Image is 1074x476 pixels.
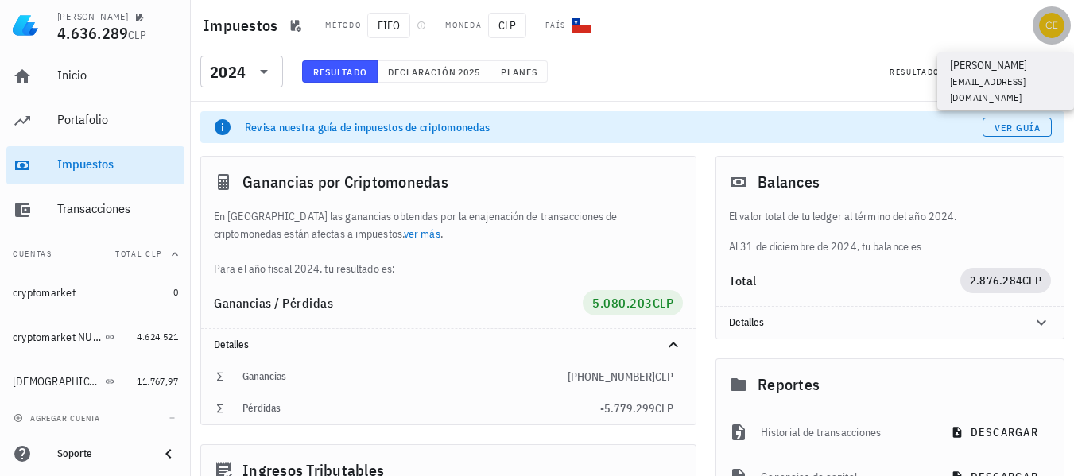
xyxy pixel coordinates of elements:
span: [PHONE_NUMBER] [568,370,655,384]
span: 4.624.521 [137,331,178,342]
div: [DATE] 19:37 [947,64,1004,80]
button: agregar cuenta [10,410,107,426]
span: Ganancias / Pérdidas [214,295,333,311]
div: Reportes [716,359,1064,410]
a: [DEMOGRAPHIC_DATA] 1 11.767,97 [6,362,184,401]
button: descargar [941,418,1051,447]
button: Resultado [302,60,378,83]
div: En [GEOGRAPHIC_DATA] las ganancias obtenidas por la enajenación de transacciones de criptomonedas... [201,207,696,277]
button: Planes [490,60,549,83]
a: Ver guía [983,118,1052,137]
div: Detalles [214,339,645,351]
span: CLP [655,401,673,416]
span: 2025 [457,66,480,78]
div: avatar [1039,13,1064,38]
span: Planes [500,66,538,78]
div: Portafolio [57,112,178,127]
span: FIFO [367,13,410,38]
span: -5.779.299 [600,401,655,416]
span: 2.876.284 [970,273,1022,288]
span: Resultado [312,66,367,78]
img: LedgiFi [13,13,38,38]
a: Transacciones [6,191,184,229]
div: Historial de transacciones [761,415,928,450]
a: ver más [404,226,440,241]
span: 0 [173,286,178,298]
span: descargar [954,425,1038,439]
p: El valor total de tu ledger al término del año 2024. [729,207,1051,225]
div: País [545,19,566,32]
a: Impuestos [6,146,184,184]
div: [PERSON_NAME] [57,10,128,23]
div: Ganancias [242,370,568,383]
div: Revisa nuestra guía de impuestos de criptomonedas [245,119,983,135]
div: Transacciones [57,201,178,216]
div: 2024 [200,56,283,87]
div: Balances [716,157,1064,207]
a: cryptomarket 0 [6,273,184,312]
span: 5.080.203 [592,295,653,311]
div: Resultado:[DATE] 19:37 [880,56,1071,87]
h1: Impuestos [204,13,284,38]
div: Soporte [57,447,146,460]
div: Al 31 de diciembre de 2024, tu balance es [716,207,1064,255]
div: Total [729,274,960,287]
span: CLP [128,28,146,42]
span: CLP [488,13,526,38]
span: agregar cuenta [17,413,100,424]
div: Resultado: [890,61,947,82]
a: cryptomarket NUEVA 4.624.521 [6,318,184,356]
span: Total CLP [115,249,162,259]
a: Inicio [6,57,184,95]
a: Portafolio [6,102,184,140]
div: Ganancias por Criptomonedas [201,157,696,207]
div: Impuestos [57,157,178,172]
span: Ver guía [994,122,1041,134]
span: CLP [1022,273,1041,288]
div: cryptomarket [13,286,76,300]
button: CuentasTotal CLP [6,235,184,273]
div: Moneda [445,19,482,32]
span: 4.636.289 [57,22,128,44]
span: Declaración [387,66,457,78]
div: Detalles [201,329,696,361]
div: 2024 [210,64,246,80]
div: Detalles [729,316,1013,329]
div: CL-icon [572,16,591,35]
div: cryptomarket NUEVA [13,331,102,344]
div: Método [325,19,361,32]
span: CLP [655,370,673,384]
div: Pérdidas [242,402,600,415]
button: Declaración 2025 [378,60,490,83]
span: 11.767,97 [137,375,178,387]
span: CLP [653,295,674,311]
div: Inicio [57,68,178,83]
div: Detalles [716,307,1064,339]
div: [DEMOGRAPHIC_DATA] 1 [13,375,102,389]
